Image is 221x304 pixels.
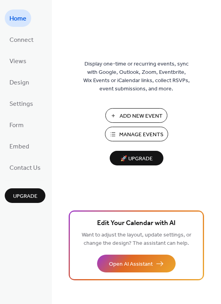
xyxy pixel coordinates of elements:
span: 🚀 Upgrade [114,154,159,164]
span: Views [9,55,26,68]
span: Design [9,77,29,89]
a: Home [5,9,31,27]
button: Manage Events [105,127,168,141]
span: Display one-time or recurring events, sync with Google, Outlook, Zoom, Eventbrite, Wix Events or ... [83,60,190,93]
a: Design [5,73,34,91]
span: Home [9,13,26,25]
a: Settings [5,95,38,112]
button: Open AI Assistant [97,255,176,272]
span: Want to adjust the layout, update settings, or change the design? The assistant can help. [82,230,191,249]
span: Add New Event [120,112,163,120]
button: Add New Event [105,108,167,123]
span: Open AI Assistant [109,260,153,268]
a: Views [5,52,31,69]
span: Connect [9,34,34,47]
span: Embed [9,141,29,153]
button: Upgrade [5,188,45,203]
a: Embed [5,137,34,155]
span: Form [9,119,24,132]
a: Form [5,116,28,133]
a: Contact Us [5,159,45,176]
span: Contact Us [9,162,41,175]
span: Settings [9,98,33,111]
span: Edit Your Calendar with AI [97,218,176,229]
span: Manage Events [119,131,163,139]
span: Upgrade [13,192,37,201]
a: Connect [5,31,38,48]
button: 🚀 Upgrade [110,151,163,165]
